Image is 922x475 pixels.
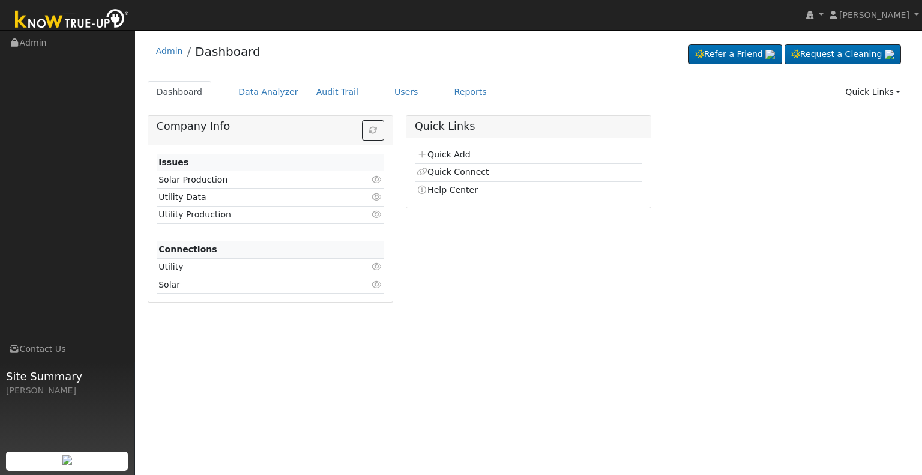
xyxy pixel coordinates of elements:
i: Click to view [372,175,382,184]
strong: Issues [158,157,188,167]
a: Admin [156,46,183,56]
a: Data Analyzer [229,81,307,103]
span: Site Summary [6,368,128,384]
a: Quick Connect [417,167,489,177]
span: [PERSON_NAME] [839,10,909,20]
a: Users [385,81,427,103]
a: Audit Trail [307,81,367,103]
a: Refer a Friend [688,44,782,65]
a: Reports [445,81,496,103]
a: Quick Links [836,81,909,103]
img: retrieve [765,50,775,59]
img: Know True-Up [9,7,135,34]
td: Utility Production [157,206,348,223]
td: Utility Data [157,189,348,206]
strong: Connections [158,244,217,254]
td: Solar [157,276,348,294]
a: Dashboard [148,81,212,103]
div: [PERSON_NAME] [6,384,128,397]
a: Help Center [417,185,478,195]
a: Dashboard [195,44,261,59]
i: Click to view [372,262,382,271]
i: Click to view [372,210,382,219]
td: Utility [157,258,348,276]
h5: Company Info [157,120,384,133]
img: retrieve [885,50,894,59]
h5: Quick Links [415,120,642,133]
i: Click to view [372,193,382,201]
a: Quick Add [417,150,470,159]
img: retrieve [62,455,72,465]
td: Solar Production [157,171,348,189]
i: Click to view [372,280,382,289]
a: Request a Cleaning [785,44,901,65]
